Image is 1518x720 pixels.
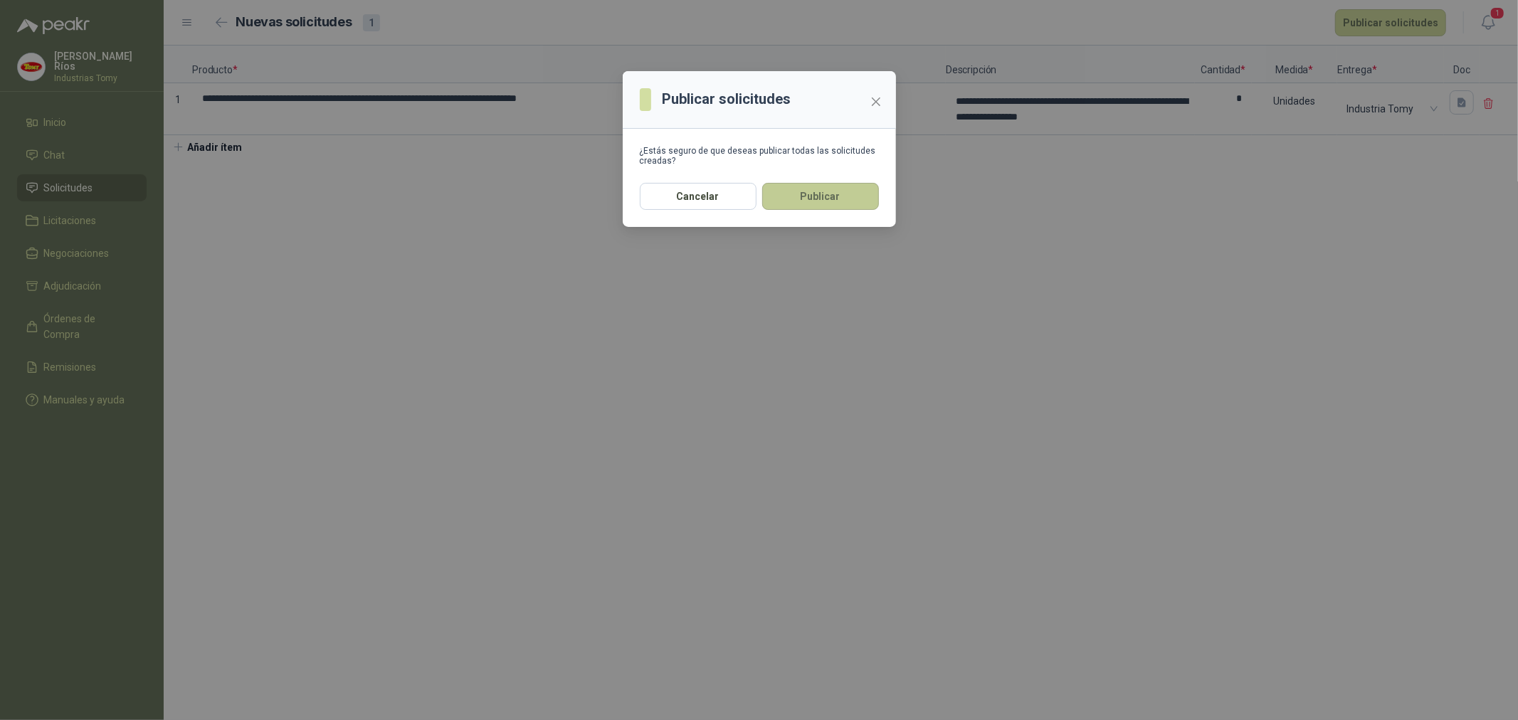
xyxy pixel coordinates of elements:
[640,146,879,166] div: ¿Estás seguro de que deseas publicar todas las solicitudes creadas?
[865,90,887,113] button: Close
[870,96,882,107] span: close
[640,183,757,210] button: Cancelar
[762,183,879,210] button: Publicar
[663,88,791,110] h3: Publicar solicitudes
